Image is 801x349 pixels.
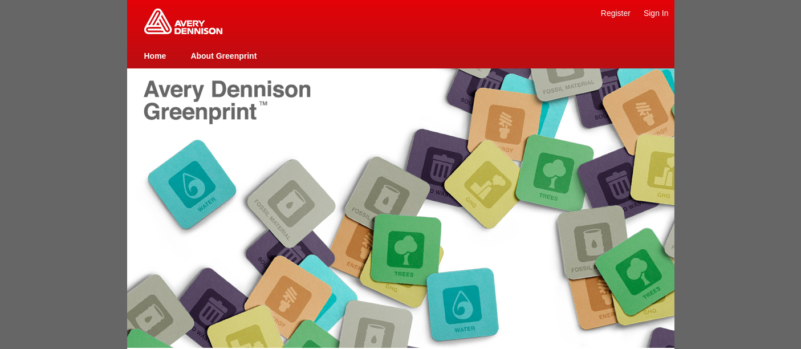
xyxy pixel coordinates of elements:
a: Register [601,9,631,18]
a: Sign In [644,9,669,18]
a: Home [144,51,166,60]
a: About Greenprint [190,51,257,60]
a: Greenprint [144,29,222,35]
img: Home [144,9,222,34]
